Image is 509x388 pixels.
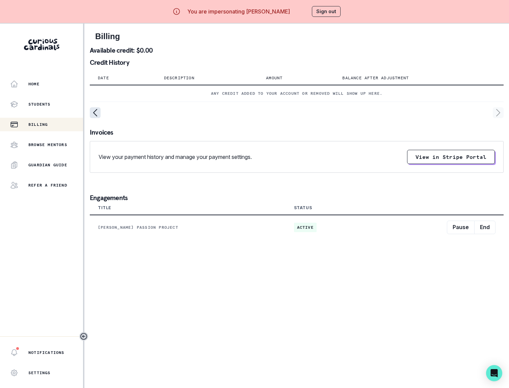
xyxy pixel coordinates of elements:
[24,39,59,50] img: Curious Cardinals Logo
[28,81,39,87] p: Home
[28,142,67,147] p: Browse Mentors
[28,122,48,127] p: Billing
[98,75,109,81] p: Date
[28,162,67,168] p: Guardian Guide
[28,350,64,355] p: Notifications
[28,370,51,376] p: Settings
[98,225,278,230] p: [PERSON_NAME] Passion Project
[266,75,283,81] p: Amount
[28,183,67,188] p: Refer a friend
[99,153,252,161] p: View your payment history and manage your payment settings.
[98,91,495,96] p: Any credit added to your account or removed will show up here.
[474,221,495,234] button: End
[294,223,317,232] span: active
[79,332,88,341] button: Toggle sidebar
[90,47,504,54] p: Available credit: $0.00
[90,194,504,201] p: Engagements
[28,102,51,107] p: Students
[342,75,409,81] p: Balance after adjustment
[95,32,498,41] h2: Billing
[493,107,504,118] svg: page right
[447,221,475,234] button: Pause
[486,365,502,381] div: Open Intercom Messenger
[294,205,312,211] div: Status
[312,6,341,17] button: Sign out
[187,7,290,16] p: You are impersonating [PERSON_NAME]
[98,205,111,211] div: Title
[90,107,101,118] svg: page left
[90,59,504,66] p: Credit History
[164,75,194,81] p: Description
[407,150,495,164] button: View in Stripe Portal
[90,129,504,136] p: Invoices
